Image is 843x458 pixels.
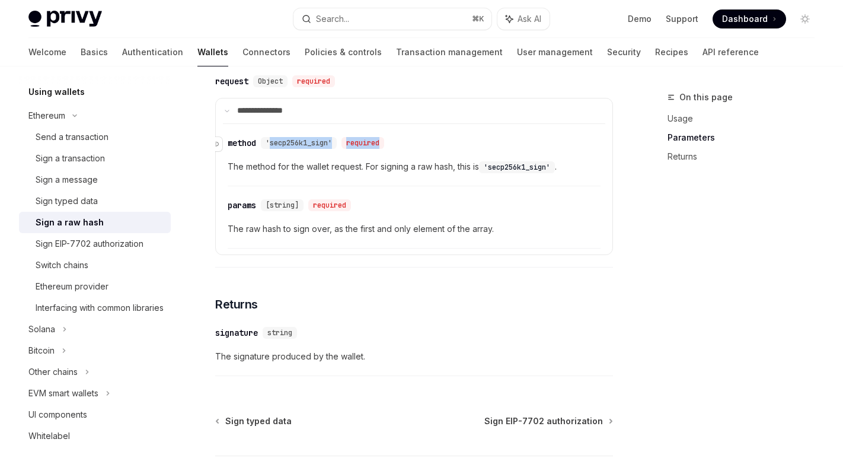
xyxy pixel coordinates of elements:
span: The raw hash to sign over, as the first and only element of the array. [228,222,601,236]
div: signature [215,327,258,339]
a: Connectors [242,38,290,66]
div: method [228,137,256,149]
a: Security [607,38,641,66]
div: Sign EIP-7702 authorization [36,237,143,251]
span: Returns [215,296,258,313]
span: 'secp256k1_sign' [266,138,332,148]
div: Search... [316,12,349,26]
a: Sign typed data [216,415,292,427]
span: ⌘ K [472,14,484,24]
a: Parameters [668,128,824,147]
a: Authentication [122,38,183,66]
a: Navigate to header [208,132,228,156]
span: string [267,328,292,338]
a: Whitelabel [19,425,171,447]
a: Welcome [28,38,66,66]
span: The signature produced by the wallet. [215,349,613,364]
div: required [292,75,335,87]
span: [string] [266,201,299,210]
div: Ethereum provider [36,279,108,294]
div: required [341,137,384,149]
a: Demo [628,13,652,25]
button: Ask AI [497,8,550,30]
button: Toggle dark mode [796,9,815,28]
a: Usage [668,109,824,128]
a: UI components [19,404,171,425]
div: Whitelabel [28,429,70,443]
div: EVM smart wallets [28,386,98,400]
a: API reference [702,38,759,66]
a: Recipes [655,38,688,66]
a: Returns [668,147,824,166]
a: User management [517,38,593,66]
a: Dashboard [713,9,786,28]
div: params [228,199,256,211]
a: Switch chains [19,255,171,276]
div: required [308,199,351,211]
code: 'secp256k1_sign' [479,161,555,173]
div: Sign a raw hash [36,215,104,230]
img: light logo [28,11,102,27]
div: Interfacing with common libraries [36,301,164,315]
div: Bitcoin [28,343,55,358]
div: Sign a message [36,173,98,187]
div: UI components [28,408,87,422]
div: Sign a transaction [36,151,105,166]
div: Other chains [28,365,78,379]
a: Sign EIP-7702 authorization [19,233,171,255]
span: The method for the wallet request. For signing a raw hash, this is . [228,160,601,174]
a: Send a transaction [19,126,171,148]
div: Send a transaction [36,130,108,144]
div: Solana [28,322,55,336]
a: Policies & controls [305,38,382,66]
a: Basics [81,38,108,66]
div: Ethereum [28,109,65,123]
span: Ask AI [518,13,541,25]
span: Object [258,77,283,86]
div: Sign typed data [36,194,98,208]
a: Interfacing with common libraries [19,297,171,319]
a: Sign a transaction [19,148,171,169]
div: request [215,75,248,87]
a: Wallets [197,38,228,66]
a: Ethereum provider [19,276,171,297]
a: Sign a message [19,169,171,190]
a: Support [666,13,698,25]
span: Dashboard [722,13,768,25]
span: On this page [679,90,733,104]
h5: Using wallets [28,85,85,99]
a: Sign a raw hash [19,212,171,233]
a: Sign EIP-7702 authorization [484,415,612,427]
div: Switch chains [36,258,88,272]
button: Search...⌘K [293,8,491,30]
span: Sign EIP-7702 authorization [484,415,603,427]
a: Sign typed data [19,190,171,212]
span: Sign typed data [225,415,292,427]
a: Transaction management [396,38,503,66]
